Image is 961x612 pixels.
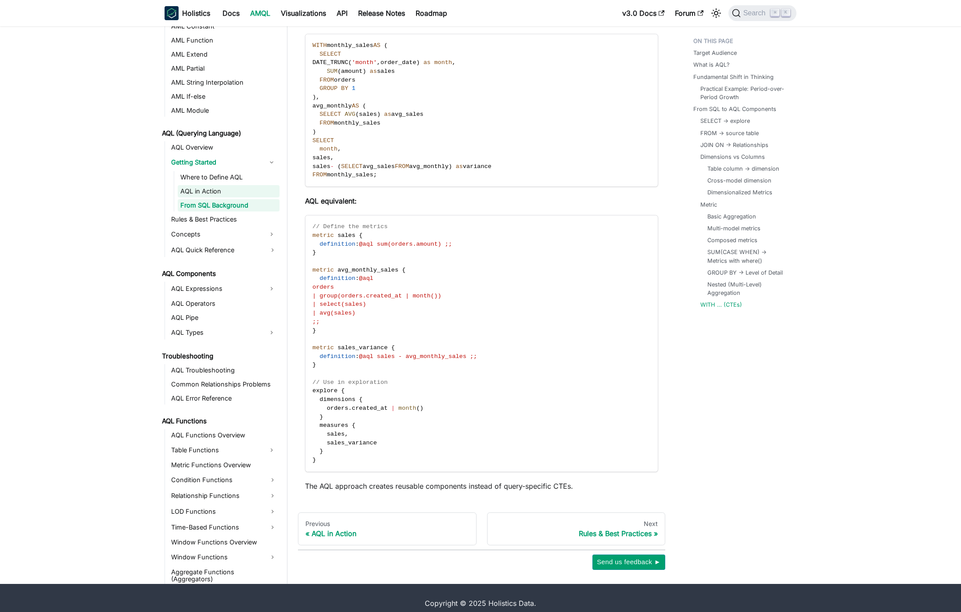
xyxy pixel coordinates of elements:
span: month [398,405,416,412]
div: Next [495,520,658,528]
a: Time-Based Functions [169,520,280,534]
span: AVG [344,111,355,118]
span: SELECT [319,111,341,118]
a: AQL Error Reference [169,392,280,404]
span: explore [312,387,337,394]
span: 1 [352,85,355,92]
kbd: ⌘ [771,9,779,17]
span: , [377,59,380,66]
span: month [434,59,452,66]
span: // Use in exploration [312,379,387,386]
span: ; [373,172,377,178]
span: ( [337,68,341,75]
span: orders [327,405,348,412]
span: : [355,353,359,360]
a: AQL Components [159,268,280,280]
span: - [330,163,334,170]
span: monthly_sales [327,42,373,49]
span: ) [448,163,452,170]
span: sales [327,431,345,437]
a: Target Audience [693,49,737,57]
span: { [402,267,405,273]
span: avg_monthly_sales [337,267,398,273]
span: Send us feedback ► [597,556,661,568]
a: Composed metrics [707,236,757,244]
span: variance [463,163,491,170]
span: as [423,59,430,66]
span: ( [355,111,359,118]
a: Troubleshooting [159,350,280,362]
button: Expand sidebar category 'AQL Expressions' [264,282,280,296]
span: as [384,111,391,118]
a: Fundamental Shift in Thinking [693,73,774,81]
a: FROM -> source table [700,129,759,137]
a: Practical Example: Period-over-Period Growth [700,85,788,101]
span: definition [319,275,355,282]
a: JOIN ON -> Relationships [700,141,768,149]
span: | avg(sales) [312,310,355,316]
span: { [352,422,355,429]
a: Dimensions vs Columns [700,153,765,161]
span: FROM [312,172,327,178]
span: BY [341,85,348,92]
nav: Docs pages [298,512,665,546]
span: // Define the metrics [312,223,387,230]
span: metric [312,232,334,239]
span: orders [312,284,334,290]
b: Holistics [182,8,210,18]
a: Basic Aggregation [707,212,756,221]
span: { [341,387,344,394]
span: 'month' [352,59,377,66]
span: sales [312,154,330,161]
span: monthly_sales [334,120,380,126]
span: ) [362,68,366,75]
div: AQL in Action [305,529,469,538]
button: Expand sidebar category 'Table Functions' [264,443,280,457]
span: { [359,232,362,239]
span: @aql sum(orders.amount) ;; [359,241,452,247]
span: } [312,457,316,463]
span: WITH [312,42,327,49]
img: Holistics [165,6,179,20]
a: v3.0 Docs [617,6,670,20]
span: ( [416,405,420,412]
span: SELECT [319,51,341,57]
span: , [337,146,341,152]
span: GROUP [319,85,337,92]
span: } [319,414,323,420]
span: sales [377,68,395,75]
span: } [312,327,316,334]
span: metric [312,344,334,351]
span: AS [352,103,359,109]
a: API [331,6,353,20]
span: ) [312,129,316,135]
span: | select(sales) [312,301,366,308]
button: Expand sidebar category 'Concepts' [264,227,280,241]
span: created_at [352,405,388,412]
a: Window Functions Overview [169,536,280,548]
a: WITH … (CTEs) [700,301,742,309]
span: } [312,361,316,368]
a: Cross-model dimension [707,176,771,185]
span: AS [373,42,380,49]
a: AML Module [169,104,280,117]
span: , [452,59,455,66]
span: @aql sales - avg_monthly_sales ;; [359,353,477,360]
a: AML String Interpolation [169,76,280,89]
span: as [370,68,377,75]
span: FROM [319,120,334,126]
a: Where to Define AQL [178,171,280,183]
a: AQL Overview [169,141,280,154]
a: Concepts [169,227,264,241]
a: Rules & Best Practices [169,213,280,225]
span: . [348,405,352,412]
span: ) [377,111,380,118]
span: month [319,146,337,152]
kbd: K [782,9,790,17]
a: SELECT -> explore [700,117,750,125]
a: From SQL to AQL Components [693,105,776,113]
a: Metric Functions Overview [169,459,280,471]
button: Expand sidebar category 'AQL Types' [264,326,280,340]
a: HolisticsHolistics [165,6,210,20]
span: avg_monthly [409,163,448,170]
